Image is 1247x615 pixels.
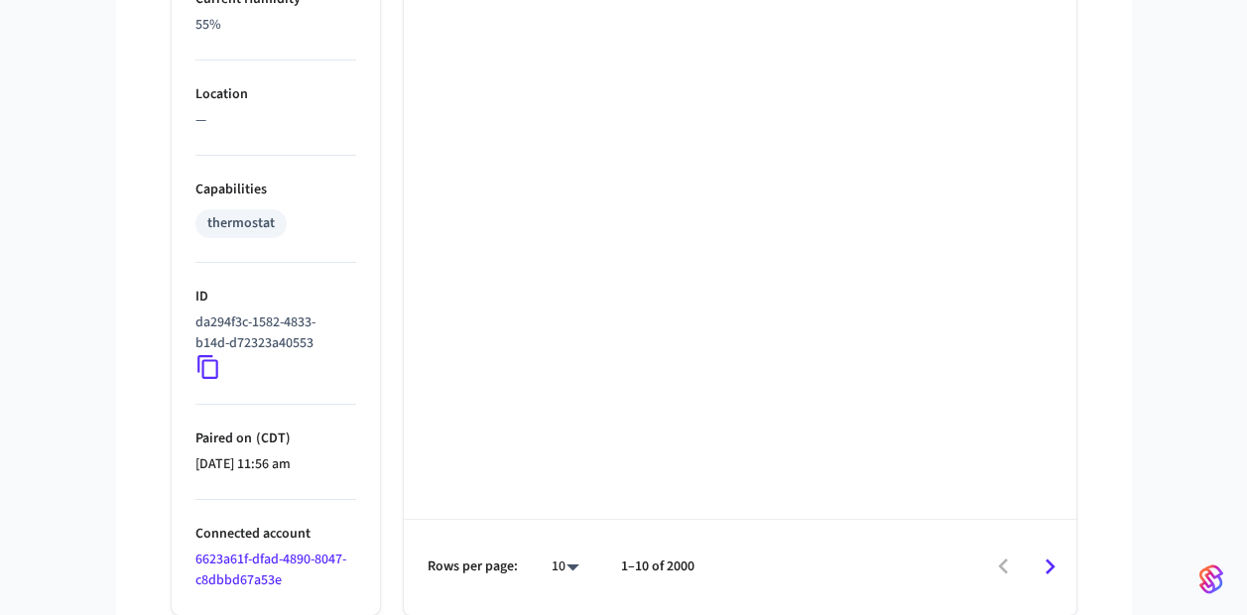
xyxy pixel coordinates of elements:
[195,550,346,590] a: 6623a61f-dfad-4890-8047-c8dbbd67a53e
[195,180,356,200] p: Capabilities
[1199,563,1223,595] img: SeamLogoGradient.69752ec5.svg
[195,524,356,545] p: Connected account
[621,556,694,577] p: 1–10 of 2000
[252,429,291,448] span: ( CDT )
[542,553,589,581] div: 10
[1027,544,1073,590] button: Go to next page
[195,15,356,36] p: 55%
[207,213,275,234] div: thermostat
[195,84,356,105] p: Location
[195,312,348,354] p: da294f3c-1582-4833-b14d-d72323a40553
[195,110,356,131] p: —
[195,454,356,475] p: [DATE] 11:56 am
[195,429,356,449] p: Paired on
[428,556,518,577] p: Rows per page:
[195,287,356,307] p: ID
